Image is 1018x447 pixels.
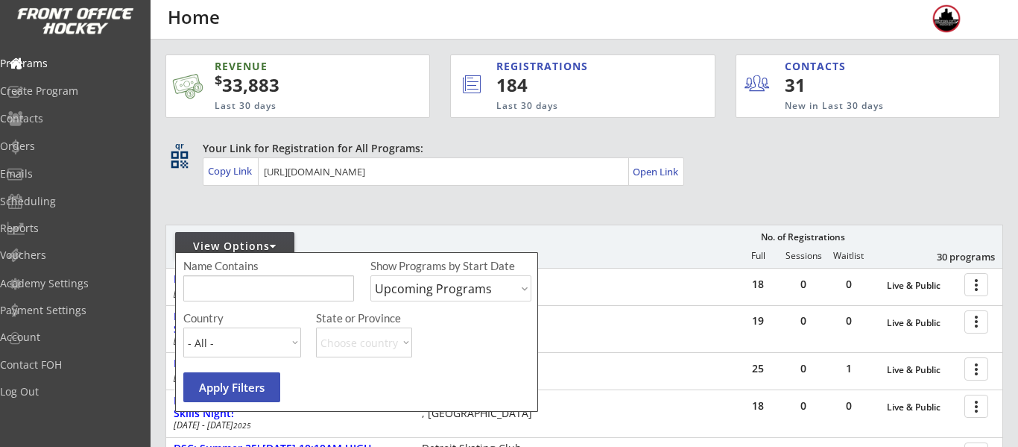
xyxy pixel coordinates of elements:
[422,395,539,420] div: Detroit Skating Club , [GEOGRAPHIC_DATA]
[785,72,876,98] div: 31
[826,401,871,411] div: 0
[964,273,988,296] button: more_vert
[736,401,780,411] div: 18
[215,71,222,89] sup: $
[887,318,957,328] div: Live & Public
[215,100,363,113] div: Last 30 days
[496,72,664,98] div: 184
[233,420,251,431] em: 2025
[183,372,280,402] button: Apply Filters
[170,141,188,151] div: qr
[826,316,871,326] div: 0
[174,421,402,430] div: [DATE] - [DATE]
[781,401,826,411] div: 0
[781,279,826,290] div: 0
[781,316,826,326] div: 0
[174,395,406,420] div: DSC: Summer 25' [DATE] 6:05PM LTP-6U-8U Skills Night!
[964,310,988,334] button: more_vert
[756,232,849,243] div: No. of Registrations
[174,273,406,286] div: DSC: Summer 25' [DATE] 5:10PM
[316,313,529,324] div: State or Province
[175,239,294,254] div: View Options
[826,251,870,261] div: Waitlist
[826,279,871,290] div: 0
[736,316,780,326] div: 19
[183,313,301,324] div: Country
[887,281,957,291] div: Live & Public
[174,310,406,336] div: DSC: Summer 25' [DATE] 6:05PM LTP / 6U / 8U Skills Night!
[215,59,363,74] div: REVENUE
[633,161,680,182] a: Open Link
[964,395,988,418] button: more_vert
[183,260,301,272] div: Name Contains
[203,141,957,156] div: Your Link for Registration for All Programs:
[174,336,402,345] div: [DATE] - [DATE]
[736,251,780,261] div: Full
[785,59,853,74] div: CONTACTS
[781,251,826,261] div: Sessions
[826,363,871,374] div: 1
[496,100,653,113] div: Last 30 days
[887,402,957,413] div: Live & Public
[174,357,406,370] div: DSC: Summer 25' [DATE] 5:10PM
[208,164,255,178] div: Copy Link
[785,100,930,113] div: New in Last 30 days
[633,166,680,178] div: Open Link
[964,357,988,381] button: more_vert
[168,149,191,171] button: qr_code
[215,72,382,98] div: 33,883
[781,363,826,374] div: 0
[736,279,780,290] div: 18
[496,59,649,74] div: REGISTRATIONS
[736,363,780,374] div: 25
[370,260,529,272] div: Show Programs by Start Date
[174,289,402,298] div: [DATE] - [DATE]
[887,365,957,375] div: Live & Public
[917,250,995,263] div: 30 programs
[174,373,402,382] div: [DATE] - [DATE]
